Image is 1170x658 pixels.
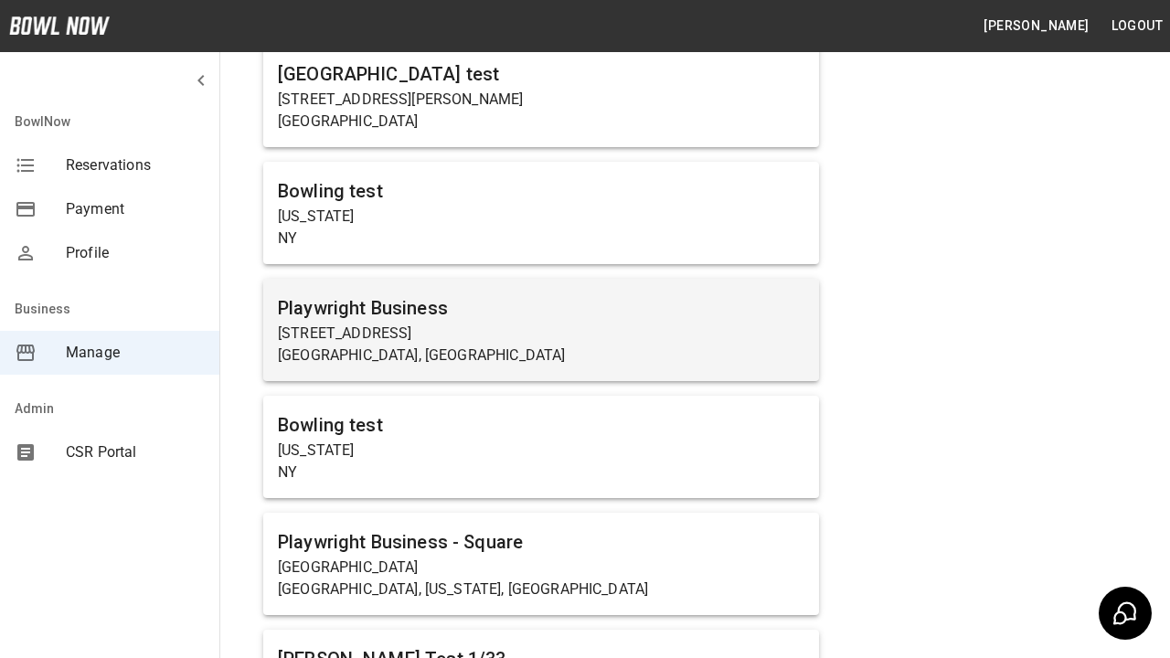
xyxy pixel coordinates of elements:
p: [STREET_ADDRESS][PERSON_NAME] [278,89,804,111]
h6: Bowling test [278,410,804,440]
h6: [GEOGRAPHIC_DATA] test [278,59,804,89]
h6: Playwright Business [278,293,804,323]
h6: Bowling test [278,176,804,206]
p: [STREET_ADDRESS] [278,323,804,345]
p: [US_STATE] [278,206,804,228]
p: [GEOGRAPHIC_DATA] [278,111,804,133]
p: NY [278,462,804,483]
p: [GEOGRAPHIC_DATA], [US_STATE], [GEOGRAPHIC_DATA] [278,578,804,600]
span: Manage [66,342,205,364]
h6: Playwright Business - Square [278,527,804,557]
button: [PERSON_NAME] [976,9,1096,43]
span: Reservations [66,154,205,176]
button: Logout [1104,9,1170,43]
p: [GEOGRAPHIC_DATA] [278,557,804,578]
img: logo [9,16,110,35]
p: [US_STATE] [278,440,804,462]
span: Payment [66,198,205,220]
p: [GEOGRAPHIC_DATA], [GEOGRAPHIC_DATA] [278,345,804,366]
span: CSR Portal [66,441,205,463]
span: Profile [66,242,205,264]
p: NY [278,228,804,249]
